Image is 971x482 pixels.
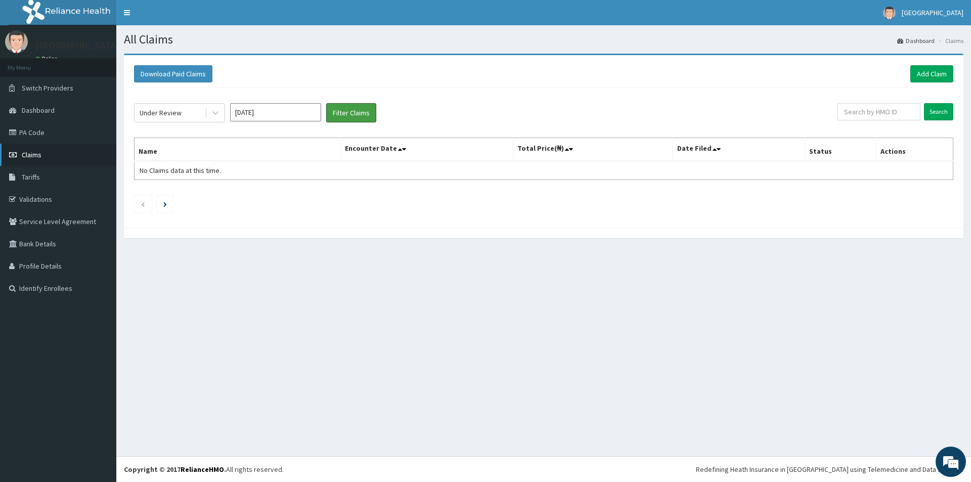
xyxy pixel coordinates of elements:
[140,166,221,175] span: No Claims data at this time.
[513,138,673,161] th: Total Price(₦)
[141,199,145,208] a: Previous page
[124,33,963,46] h1: All Claims
[134,65,212,82] button: Download Paid Claims
[22,83,73,93] span: Switch Providers
[805,138,876,161] th: Status
[936,36,963,45] li: Claims
[53,57,170,70] div: Chat with us now
[876,138,953,161] th: Actions
[35,55,60,62] a: Online
[135,138,341,161] th: Name
[124,465,226,474] strong: Copyright © 2017 .
[59,127,140,230] span: We're online!
[897,36,935,45] a: Dashboard
[5,276,193,312] textarea: Type your message and hit 'Enter'
[163,199,167,208] a: Next page
[924,103,953,120] input: Search
[883,7,896,19] img: User Image
[910,65,953,82] a: Add Claim
[140,108,182,118] div: Under Review
[181,465,224,474] a: RelianceHMO
[696,464,963,474] div: Redefining Heath Insurance in [GEOGRAPHIC_DATA] using Telemedicine and Data Science!
[166,5,190,29] div: Minimize live chat window
[326,103,376,122] button: Filter Claims
[35,41,119,50] p: [GEOGRAPHIC_DATA]
[340,138,513,161] th: Encounter Date
[116,456,971,482] footer: All rights reserved.
[22,106,55,115] span: Dashboard
[673,138,805,161] th: Date Filed
[902,8,963,17] span: [GEOGRAPHIC_DATA]
[19,51,41,76] img: d_794563401_company_1708531726252_794563401
[22,150,41,159] span: Claims
[230,103,321,121] input: Select Month and Year
[5,30,28,53] img: User Image
[837,103,920,120] input: Search by HMO ID
[22,172,40,182] span: Tariffs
